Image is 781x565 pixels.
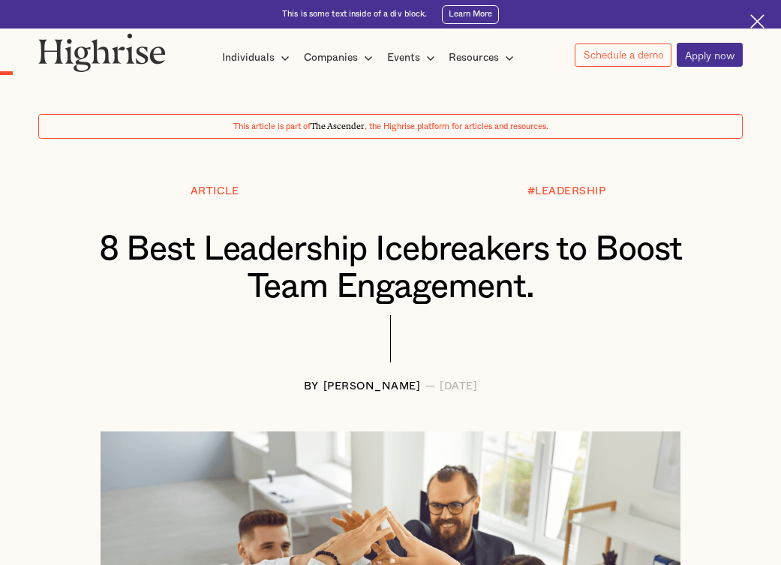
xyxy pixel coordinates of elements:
[304,381,319,393] div: BY
[38,33,166,71] img: Highrise logo
[387,49,420,67] div: Events
[304,49,358,67] div: Companies
[387,49,440,67] div: Events
[442,5,499,24] a: Learn More
[304,49,377,67] div: Companies
[677,43,743,67] a: Apply now
[440,381,477,393] div: [DATE]
[233,122,311,131] span: This article is part of
[365,122,548,131] span: , the Highrise platform for articles and resources.
[323,381,421,393] div: [PERSON_NAME]
[425,381,436,393] div: —
[449,49,518,67] div: Resources
[311,119,365,129] span: The Ascender
[222,49,294,67] div: Individuals
[575,44,671,67] a: Schedule a demo
[68,231,712,305] h1: 8 Best Leadership Icebreakers to Boost Team Engagement.
[191,186,239,198] div: Article
[222,49,275,67] div: Individuals
[282,8,427,20] div: This is some text inside of a div block.
[449,49,499,67] div: Resources
[527,186,606,198] div: #LEADERSHIP
[750,14,764,29] img: Cross icon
